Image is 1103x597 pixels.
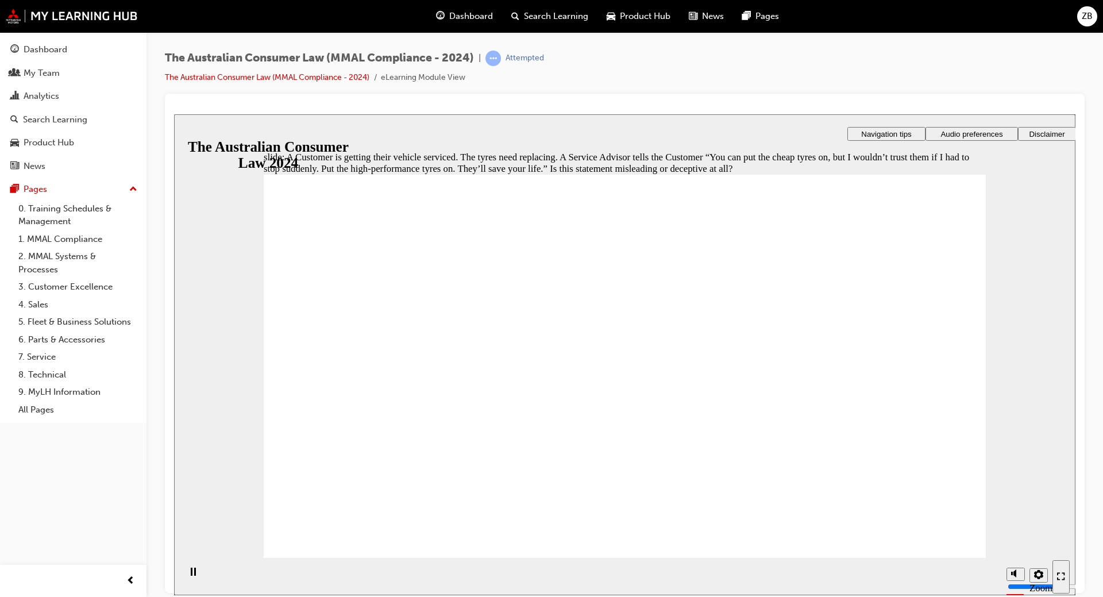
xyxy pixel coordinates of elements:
span: Product Hub [620,10,670,23]
button: Settings [855,454,874,468]
div: Dashboard [24,43,67,56]
span: Disclaimer [855,16,890,24]
span: chart-icon [10,91,19,102]
span: Audio preferences [766,16,828,24]
a: 5. Fleet & Business Solutions [14,313,142,331]
a: 1. MMAL Compliance [14,230,142,248]
button: Navigation tips [673,13,751,26]
button: Mute (Ctrl+Alt+M) [832,453,851,467]
a: 3. Customer Excellence [14,278,142,296]
a: search-iconSearch Learning [502,5,597,28]
button: Disclaimer [844,13,902,26]
label: Zoom to fit [855,468,878,502]
span: car-icon [607,9,615,24]
div: My Team [24,67,60,80]
span: The Australian Consumer Law (MMAL Compliance - 2024) [165,52,474,65]
button: DashboardMy TeamAnalyticsSearch LearningProduct HubNews [5,37,142,179]
button: Pages [5,179,142,200]
a: 4. Sales [14,296,142,314]
span: search-icon [511,9,519,24]
a: 7. Service [14,348,142,366]
a: guage-iconDashboard [427,5,502,28]
span: ZB [1082,10,1093,23]
a: News [5,156,142,177]
a: Search Learning [5,109,142,130]
span: Pages [755,10,779,23]
span: people-icon [10,68,19,79]
a: The Australian Consumer Law (MMAL Compliance - 2024) [165,72,369,82]
span: learningRecordVerb_ATTEMPT-icon [485,51,501,66]
span: guage-icon [436,9,445,24]
a: Analytics [5,86,142,107]
span: Search Learning [524,10,588,23]
a: 6. Parts & Accessories [14,331,142,349]
span: pages-icon [10,184,19,195]
span: news-icon [10,161,19,172]
a: Dashboard [5,39,142,60]
a: pages-iconPages [733,5,788,28]
button: Audio preferences [751,13,844,26]
span: News [702,10,724,23]
div: News [24,160,45,173]
a: Product Hub [5,132,142,153]
button: Pause (Ctrl+Alt+P) [6,453,25,472]
div: Attempted [506,53,544,64]
span: search-icon [10,115,18,125]
span: Dashboard [449,10,493,23]
span: | [479,52,481,65]
a: 8. Technical [14,366,142,384]
li: eLearning Module View [381,71,465,84]
a: car-iconProduct Hub [597,5,680,28]
div: Analytics [24,90,59,103]
span: news-icon [689,9,697,24]
span: prev-icon [126,574,135,588]
div: Search Learning [23,113,87,126]
span: up-icon [129,182,137,197]
div: misc controls [827,444,873,481]
a: 9. MyLH Information [14,383,142,401]
button: ZB [1077,6,1097,26]
nav: slide navigation [878,444,896,481]
img: mmal [6,9,138,24]
a: My Team [5,63,142,84]
div: Product Hub [24,136,74,149]
span: pages-icon [742,9,751,24]
a: news-iconNews [680,5,733,28]
div: Pages [24,183,47,196]
div: playback controls [6,444,25,481]
span: car-icon [10,138,19,148]
span: guage-icon [10,45,19,55]
a: 2. MMAL Systems & Processes [14,248,142,278]
span: Navigation tips [687,16,737,24]
button: Enter full-screen (Ctrl+Alt+F) [878,446,896,479]
input: volume [834,468,908,477]
a: All Pages [14,401,142,419]
a: 0. Training Schedules & Management [14,200,142,230]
